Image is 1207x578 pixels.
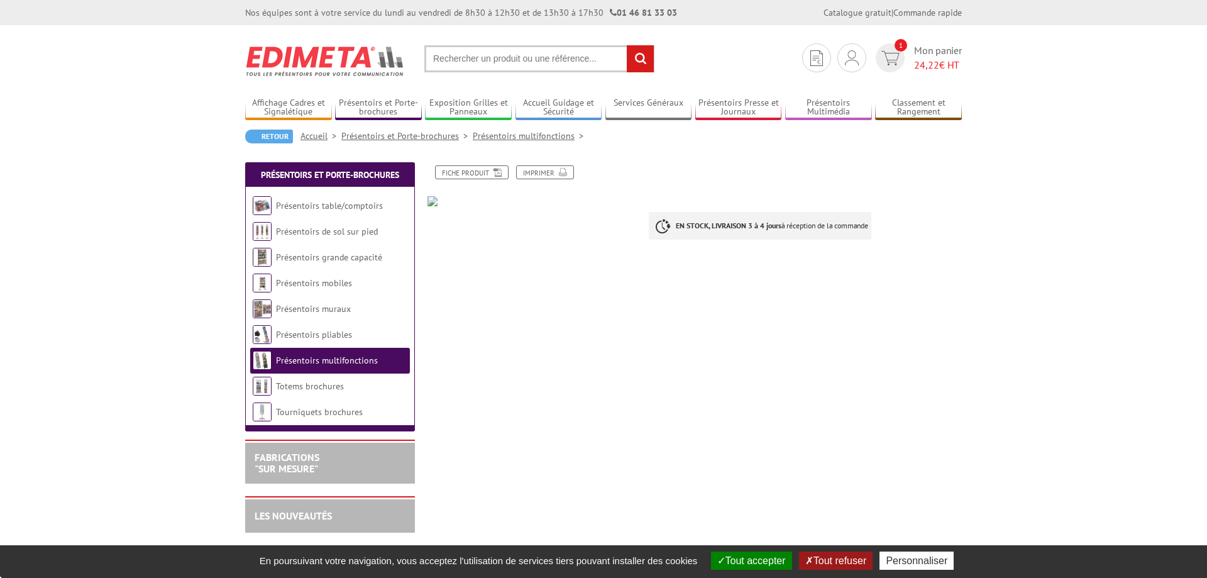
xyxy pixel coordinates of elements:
a: Services Généraux [605,97,692,118]
strong: 01 46 81 33 03 [610,7,677,18]
a: Présentoirs Multimédia [785,97,872,118]
img: Présentoirs mobiles [253,274,272,292]
a: Accueil [300,130,341,142]
img: Présentoirs grande capacité [253,248,272,267]
a: Accueil Guidage et Sécurité [515,97,602,118]
a: Présentoirs Presse et Journaux [695,97,782,118]
button: Personnaliser (fenêtre modale) [879,552,954,570]
div: | [824,6,962,19]
a: FABRICATIONS"Sur Mesure" [255,451,319,475]
input: rechercher [627,45,654,72]
a: Présentoirs multifonctions [473,130,588,142]
a: Présentoirs multifonctions [276,355,378,366]
span: 24,22 [914,58,939,71]
img: Présentoirs muraux [253,299,272,318]
a: Présentoirs table/comptoirs [276,200,383,211]
span: 1 [895,39,907,52]
a: Présentoirs muraux [276,303,351,314]
img: Totems brochures [253,377,272,396]
a: Commande rapide [893,7,962,18]
a: Présentoirs mobiles [276,277,352,289]
strong: EN STOCK, LIVRAISON 3 à 4 jours [676,221,781,230]
a: Présentoirs grande capacité [276,252,382,263]
a: Présentoirs pliables [276,329,352,340]
a: Classement et Rangement [875,97,962,118]
img: devis rapide [845,50,859,65]
p: à réception de la commande [649,212,871,240]
input: Rechercher un produit ou une référence... [424,45,654,72]
a: Exposition Grilles et Panneaux [425,97,512,118]
a: Tourniquets brochures [276,406,363,418]
span: € HT [914,58,962,72]
img: Présentoirs multifonctions [253,351,272,370]
img: Présentoirs de sol sur pied [253,222,272,241]
a: Présentoirs et Porte-brochures [341,130,473,142]
img: Présentoirs table/comptoirs [253,196,272,215]
a: Présentoirs et Porte-brochures [335,97,422,118]
span: Mon panier [914,43,962,72]
img: Présentoirs pliables [253,325,272,344]
a: Affichage Cadres et Signalétique [245,97,332,118]
a: Imprimer [516,165,574,179]
div: Nos équipes sont à votre service du lundi au vendredi de 8h30 à 12h30 et de 13h30 à 17h30 [245,6,677,19]
img: Edimeta [245,38,405,84]
a: Totems brochures [276,381,344,392]
img: devis rapide [881,51,900,65]
a: Présentoirs et Porte-brochures [261,169,399,181]
a: Retour [245,130,293,143]
span: En poursuivant votre navigation, vous acceptez l'utilisation de services tiers pouvant installer ... [253,555,704,566]
a: LES NOUVEAUTÉS [255,509,332,522]
a: Présentoirs de sol sur pied [276,226,378,237]
button: Tout accepter [711,552,792,570]
img: devis rapide [810,50,823,66]
a: Catalogue gratuit [824,7,891,18]
a: devis rapide 1 Mon panier 24,22€ HT [873,43,962,72]
img: Tourniquets brochures [253,403,272,421]
a: Fiche produit [435,165,509,179]
button: Tout refuser [799,552,873,570]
